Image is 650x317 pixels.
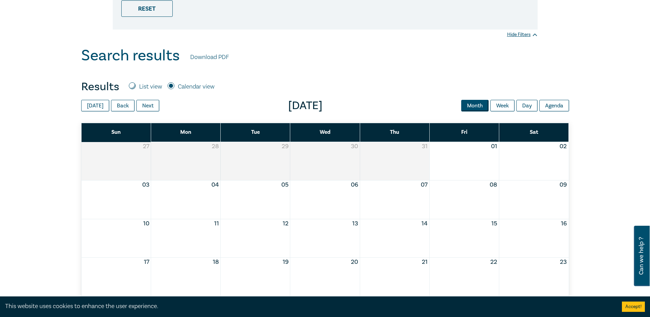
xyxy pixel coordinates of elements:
[622,302,645,312] button: Accept cookies
[490,180,497,189] button: 08
[283,219,289,228] button: 12
[490,258,497,267] button: 22
[281,180,289,189] button: 05
[539,100,569,111] button: Agenda
[421,180,428,189] button: 07
[214,219,219,228] button: 11
[560,142,567,151] button: 02
[81,47,180,64] h1: Search results
[178,82,214,91] label: Calendar view
[561,219,567,228] button: 16
[507,31,538,38] div: Hide Filters
[461,100,489,111] button: Month
[142,180,149,189] button: 03
[461,129,467,136] span: Fri
[283,258,289,267] button: 19
[81,100,109,111] button: [DATE]
[560,180,567,189] button: 09
[111,129,121,136] span: Sun
[560,258,567,267] button: 23
[421,219,428,228] button: 14
[190,53,229,62] a: Download PDF
[213,258,219,267] button: 18
[638,230,645,282] span: Can we help ?
[320,129,330,136] span: Wed
[5,302,612,311] div: This website uses cookies to enhance the user experience.
[530,129,538,136] span: Sat
[121,0,173,17] div: Reset
[351,180,358,189] button: 06
[351,258,358,267] button: 20
[282,142,289,151] button: 29
[211,180,219,189] button: 04
[422,258,428,267] button: 21
[143,219,149,228] button: 10
[351,142,358,151] button: 30
[139,82,162,91] label: List view
[136,100,159,111] button: Next
[516,100,538,111] button: Day
[159,99,452,113] span: [DATE]
[390,129,399,136] span: Thu
[491,219,497,228] button: 15
[144,258,149,267] button: 17
[490,100,515,111] button: Week
[422,142,428,151] button: 31
[251,129,260,136] span: Tue
[143,142,149,151] button: 27
[212,142,219,151] button: 28
[491,142,497,151] button: 01
[111,100,135,111] button: Back
[81,80,119,94] h4: Results
[180,129,191,136] span: Mon
[352,219,358,228] button: 13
